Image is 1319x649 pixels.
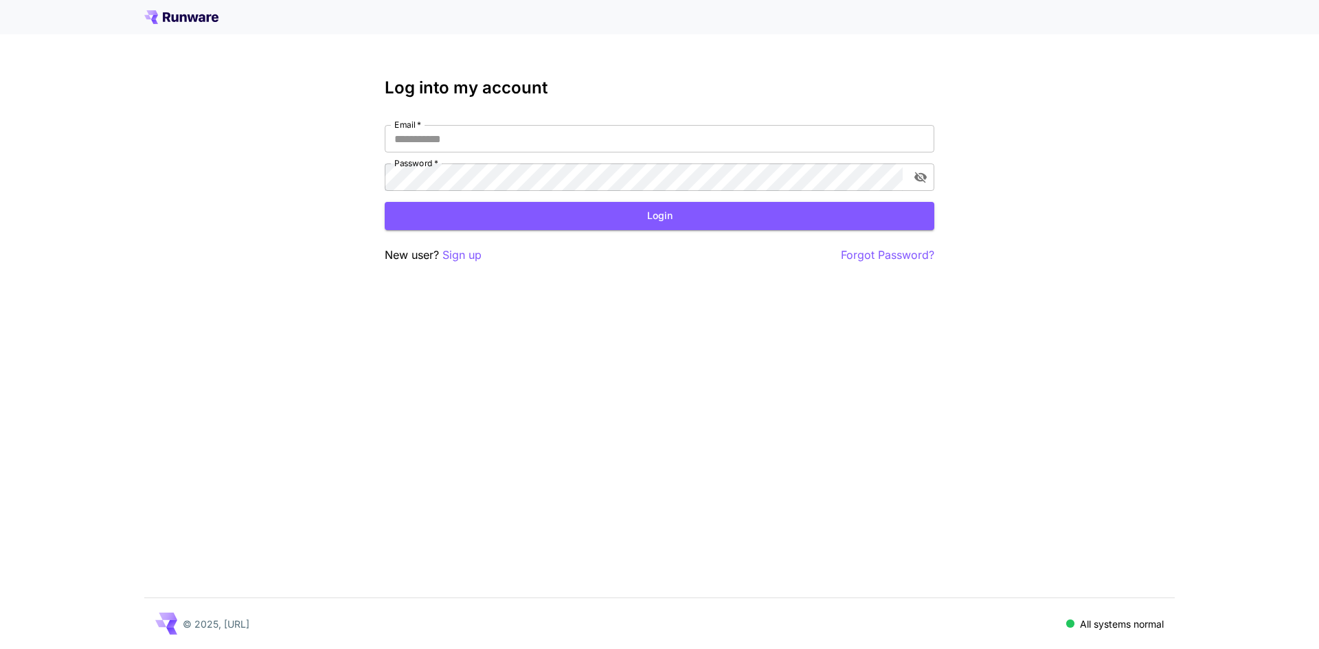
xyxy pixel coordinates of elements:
p: © 2025, [URL] [183,617,249,631]
button: Forgot Password? [841,247,934,264]
button: Login [385,202,934,230]
label: Password [394,157,438,169]
p: New user? [385,247,482,264]
label: Email [394,119,421,130]
button: Sign up [442,247,482,264]
button: toggle password visibility [908,165,933,190]
p: All systems normal [1080,617,1164,631]
h3: Log into my account [385,78,934,98]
